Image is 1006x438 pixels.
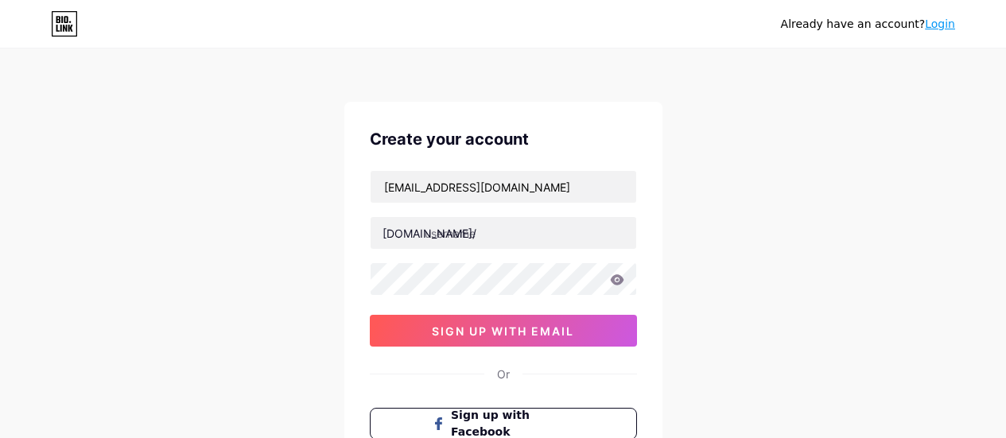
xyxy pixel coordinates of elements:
div: [DOMAIN_NAME]/ [383,225,476,242]
div: Create your account [370,127,637,151]
button: sign up with email [370,315,637,347]
a: Login [925,17,955,30]
div: Or [497,366,510,382]
div: Already have an account? [781,16,955,33]
input: username [371,217,636,249]
span: sign up with email [432,324,574,338]
input: Email [371,171,636,203]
